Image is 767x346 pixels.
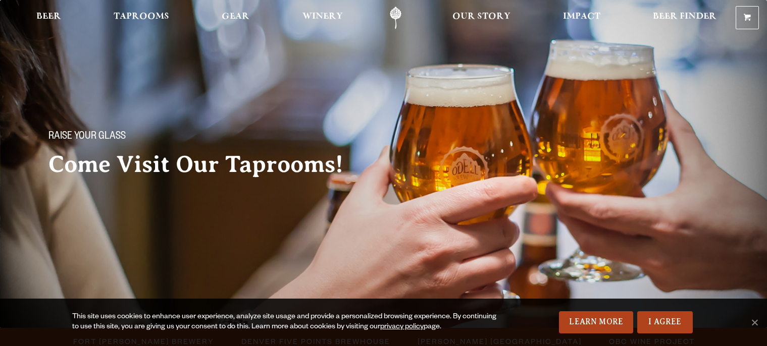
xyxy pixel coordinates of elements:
a: Learn More [559,311,633,333]
a: Our Story [446,7,517,29]
a: Beer Finder [646,7,723,29]
a: Winery [296,7,349,29]
a: Impact [556,7,607,29]
span: Our Story [452,13,510,21]
a: Gear [215,7,256,29]
span: Taprooms [114,13,169,21]
span: Impact [563,13,600,21]
a: Beer [30,7,68,29]
a: Taprooms [107,7,176,29]
span: Beer [36,13,61,21]
span: Winery [302,13,343,21]
a: Odell Home [377,7,415,29]
h2: Come Visit Our Taprooms! [48,152,364,177]
span: Gear [222,13,249,21]
span: Beer Finder [653,13,717,21]
span: Raise your glass [48,131,126,144]
a: privacy policy [380,323,424,331]
a: I Agree [637,311,693,333]
span: No [749,317,759,327]
div: This site uses cookies to enhance user experience, analyze site usage and provide a personalized ... [72,312,502,332]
